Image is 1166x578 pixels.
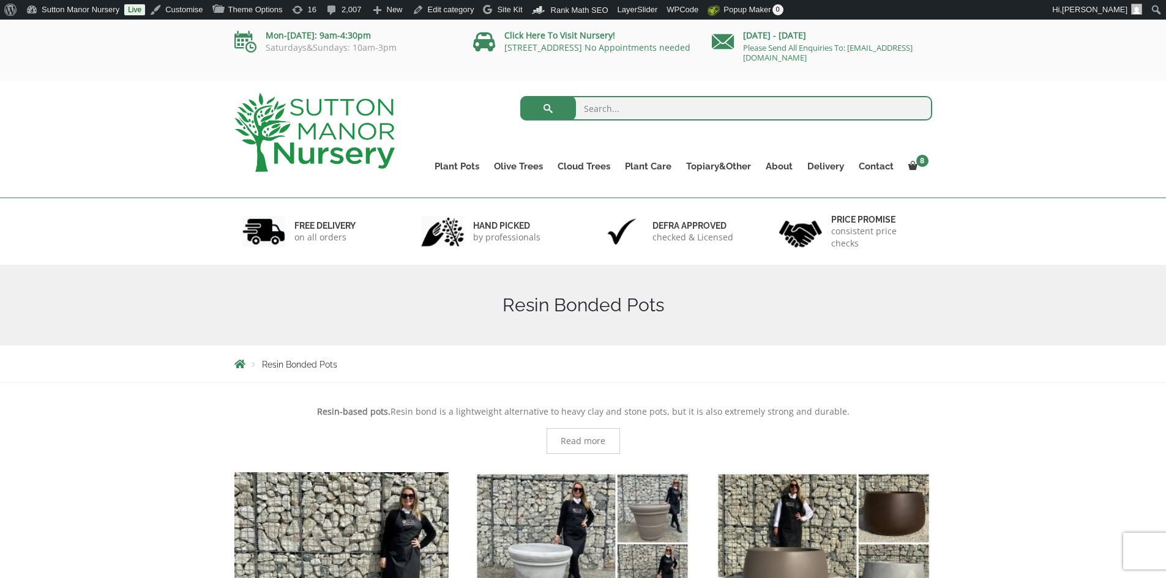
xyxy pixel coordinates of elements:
[916,155,929,167] span: 8
[772,4,783,15] span: 0
[504,42,690,53] a: [STREET_ADDRESS] No Appointments needed
[234,43,455,53] p: Saturdays&Sundays: 10am-3pm
[234,294,932,316] h1: Resin Bonded Pots
[600,216,643,247] img: 3.jpg
[317,406,391,417] strong: Resin-based pots.
[851,158,901,175] a: Contact
[550,158,618,175] a: Cloud Trees
[831,214,924,225] h6: Price promise
[618,158,679,175] a: Plant Care
[901,158,932,175] a: 8
[473,220,540,231] h6: hand picked
[561,437,605,445] span: Read more
[124,4,145,15] a: Live
[234,359,932,369] nav: Breadcrumbs
[262,360,337,369] span: Resin Bonded Pots
[1062,5,1127,14] span: [PERSON_NAME]
[234,28,455,43] p: Mon-[DATE]: 9am-4:30pm
[520,96,932,120] input: Search...
[234,93,395,172] img: logo
[712,28,932,43] p: [DATE] - [DATE]
[294,220,356,231] h6: FREE DELIVERY
[551,6,608,15] span: Rank Math SEO
[743,42,913,63] a: Please Send All Enquiries To: [EMAIL_ADDRESS][DOMAIN_NAME]
[427,158,487,175] a: Plant Pots
[758,158,800,175] a: About
[242,216,285,247] img: 1.jpg
[497,5,522,14] span: Site Kit
[652,231,733,243] p: checked & Licensed
[679,158,758,175] a: Topiary&Other
[294,231,356,243] p: on all orders
[800,158,851,175] a: Delivery
[831,225,924,250] p: consistent price checks
[504,29,615,41] a: Click Here To Visit Nursery!
[421,216,464,247] img: 2.jpg
[473,231,540,243] p: by professionals
[652,220,733,231] h6: Defra approved
[779,213,822,250] img: 4.jpg
[234,404,932,419] p: Resin bond is a lightweight alternative to heavy clay and stone pots, but it is also extremely st...
[487,158,550,175] a: Olive Trees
